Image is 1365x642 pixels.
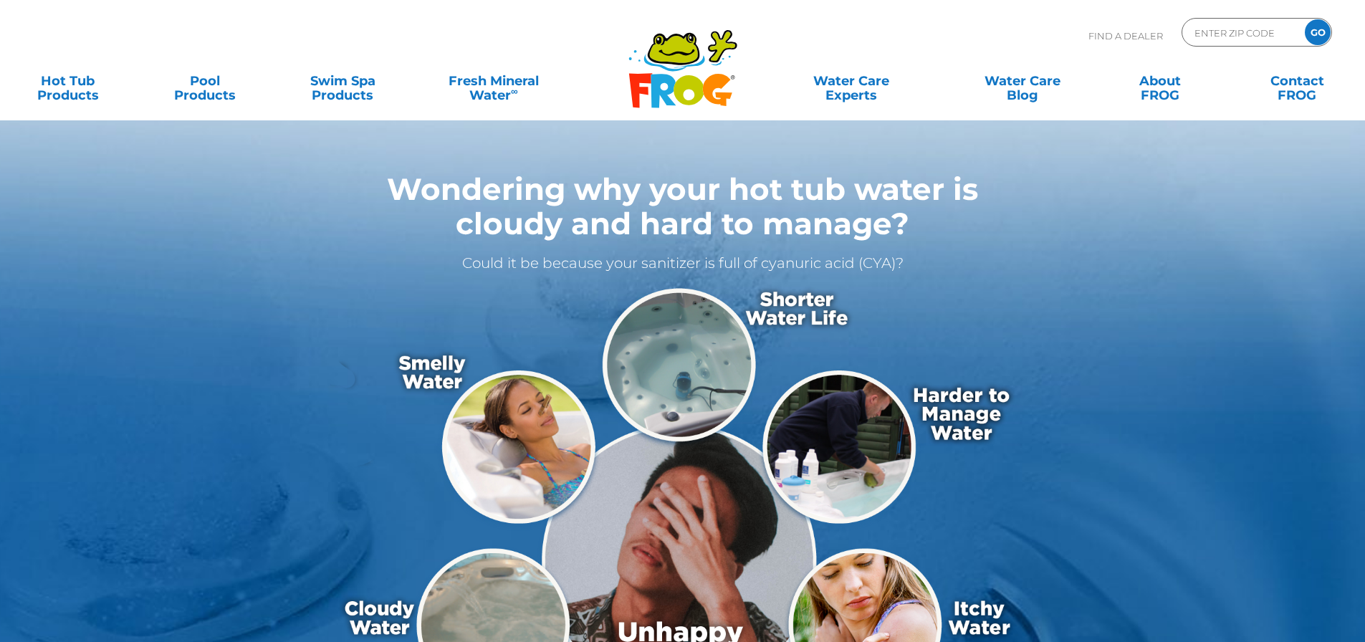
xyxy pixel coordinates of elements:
[330,251,1035,274] p: Could it be because your sanitizer is full of cyanuric acid (CYA)?
[511,85,518,97] sup: ∞
[1106,67,1213,95] a: AboutFROG
[765,67,938,95] a: Water CareExperts
[1305,19,1331,45] input: GO
[1088,18,1163,54] p: Find A Dealer
[289,67,396,95] a: Swim SpaProducts
[152,67,259,95] a: PoolProducts
[426,67,560,95] a: Fresh MineralWater∞
[330,172,1035,241] h1: Wondering why your hot tub water is cloudy and hard to manage?
[969,67,1076,95] a: Water CareBlog
[1193,22,1290,43] input: Zip Code Form
[14,67,121,95] a: Hot TubProducts
[1244,67,1351,95] a: ContactFROG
